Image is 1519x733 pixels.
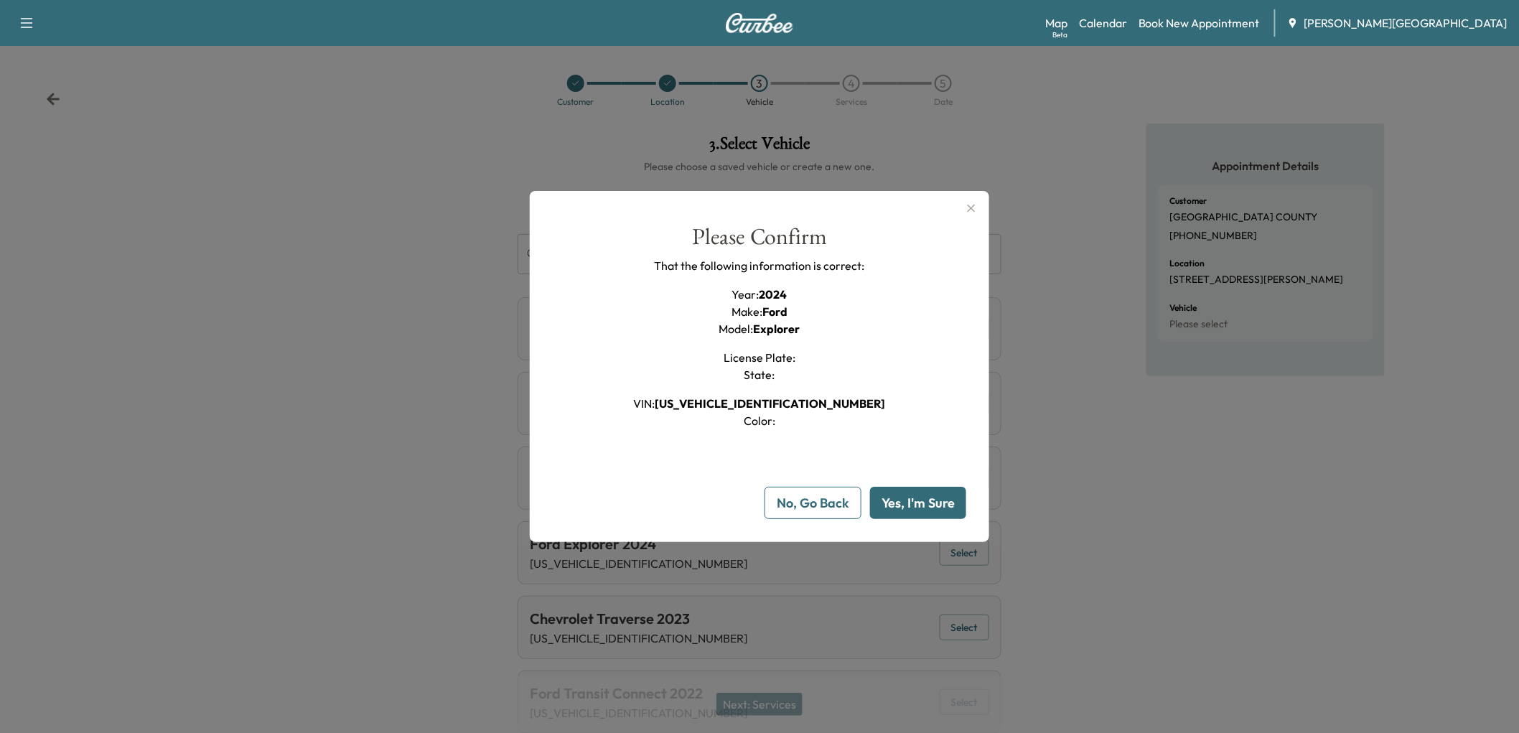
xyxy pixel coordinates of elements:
span: Explorer [754,322,800,336]
div: Please Confirm [692,225,827,258]
span: Ford [762,304,787,319]
h1: Year : [732,286,787,303]
span: 2024 [759,287,787,302]
h1: State : [744,366,775,383]
p: That the following information is correct: [655,257,865,274]
h1: Color : [744,412,775,429]
button: No, Go Back [765,487,861,519]
img: Curbee Logo [725,13,794,33]
h1: VIN : [634,395,886,412]
h1: Model : [719,320,800,337]
h1: Make : [732,303,787,320]
a: MapBeta [1045,14,1067,32]
a: Book New Appointment [1139,14,1260,32]
a: Calendar [1079,14,1127,32]
div: Beta [1052,29,1067,40]
span: [US_VEHICLE_IDENTIFICATION_NUMBER] [655,396,886,411]
span: [PERSON_NAME][GEOGRAPHIC_DATA] [1304,14,1508,32]
h1: License Plate : [724,349,795,366]
button: Yes, I'm Sure [870,487,966,519]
